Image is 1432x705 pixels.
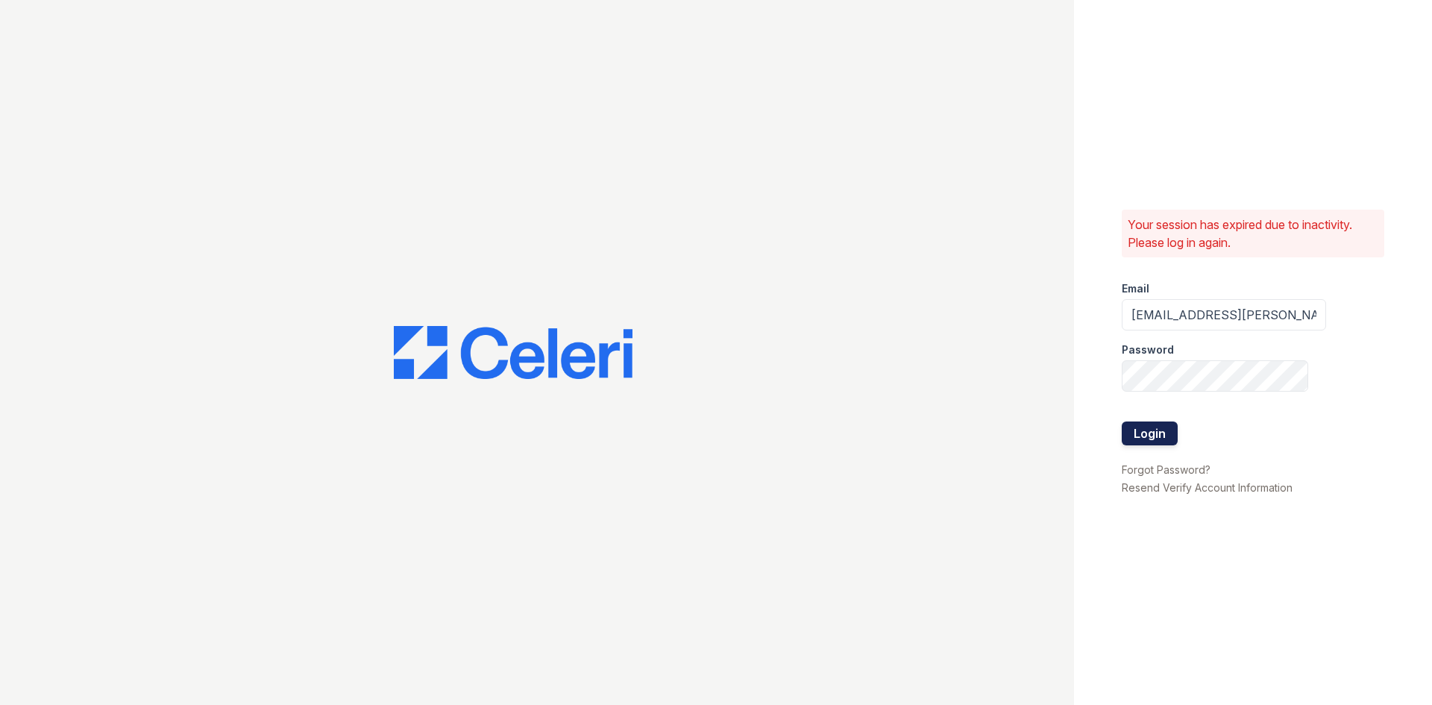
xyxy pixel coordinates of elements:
[1122,422,1178,445] button: Login
[1122,463,1210,476] a: Forgot Password?
[1122,342,1174,357] label: Password
[1128,216,1378,251] p: Your session has expired due to inactivity. Please log in again.
[1122,481,1293,494] a: Resend Verify Account Information
[394,326,632,380] img: CE_Logo_Blue-a8612792a0a2168367f1c8372b55b34899dd931a85d93a1a3d3e32e68fde9ad4.png
[1122,281,1149,296] label: Email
